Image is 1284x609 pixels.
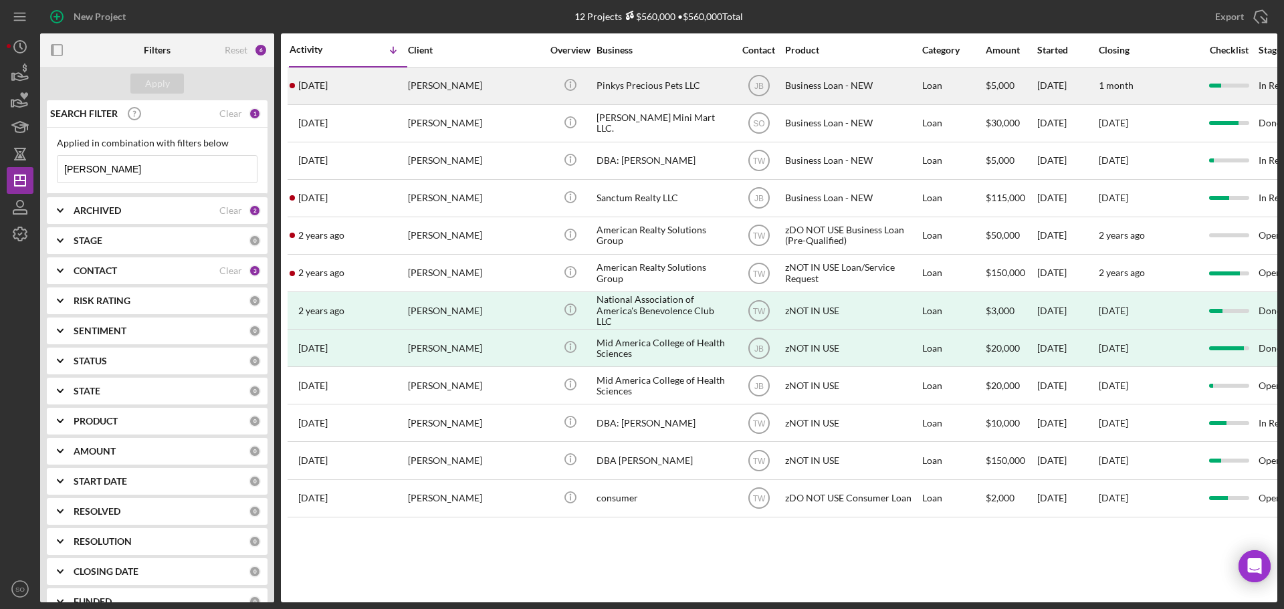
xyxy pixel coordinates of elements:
span: $150,000 [986,267,1025,278]
div: [PERSON_NAME] [408,106,542,141]
div: consumer [597,481,730,516]
div: Mid America College of Health Sciences [597,368,730,403]
div: 0 [249,505,261,517]
text: TW [752,418,765,428]
div: 0 [249,475,261,487]
div: Business Loan - NEW [785,68,919,104]
text: SO [15,586,25,593]
div: [PERSON_NAME] [408,180,542,216]
button: New Project [40,3,139,30]
div: Export [1215,3,1244,30]
b: AMOUNT [74,446,116,457]
time: 2025-03-17 20:50 [298,155,328,166]
div: Loan [922,180,984,216]
time: 2023-04-15 22:35 [298,230,344,241]
b: STATE [74,386,100,396]
div: zNOT IN USE [785,330,919,366]
div: [DATE] [1037,68,1097,104]
div: [DATE] [1037,143,1097,178]
button: Export [1202,3,1277,30]
span: $50,000 [986,229,1020,241]
div: [PERSON_NAME] [408,293,542,328]
time: 2022-06-27 22:07 [298,455,328,466]
div: Clear [219,265,242,276]
div: zNOT IN USE [785,368,919,403]
div: [DATE] [1037,330,1097,366]
b: Filters [144,45,171,55]
text: TW [752,494,765,503]
div: Overview [545,45,595,55]
div: zNOT IN USE Loan/Service Request [785,255,919,291]
b: PRODUCT [74,416,118,427]
time: 2025-04-09 12:18 [298,118,328,128]
div: Loan [922,106,984,141]
div: 0 [249,235,261,247]
b: ARCHIVED [74,205,121,216]
div: [PERSON_NAME] [408,330,542,366]
div: zDO NOT USE Consumer Loan [785,481,919,516]
div: Applied in combination with filters below [57,138,257,148]
text: JB [754,344,763,353]
time: [DATE] [1099,380,1128,391]
div: 0 [249,355,261,367]
time: [DATE] [1099,492,1128,503]
text: TW [752,231,765,241]
div: Pinkys Precious Pets LLC [597,68,730,104]
time: 2022-11-16 16:01 [298,380,328,391]
div: 0 [249,566,261,578]
span: $2,000 [986,492,1014,503]
div: Business Loan - NEW [785,143,919,178]
text: SO [753,119,764,128]
time: 2022-03-14 17:35 [298,493,328,503]
div: Clear [219,108,242,119]
text: JB [754,381,763,390]
b: RISK RATING [74,295,130,306]
time: [DATE] [1099,154,1128,166]
div: [PERSON_NAME] [408,255,542,291]
span: $5,000 [986,154,1014,166]
div: 0 [249,295,261,307]
div: 0 [249,325,261,337]
b: STAGE [74,235,102,246]
text: JB [754,82,763,91]
span: $115,000 [986,192,1025,203]
div: 3 [249,265,261,277]
b: CONTACT [74,265,117,276]
text: TW [752,156,765,166]
span: $20,000 [986,380,1020,391]
b: STATUS [74,356,107,366]
div: American Realty Solutions Group [597,255,730,291]
div: American Realty Solutions Group [597,218,730,253]
time: 2022-11-23 15:50 [298,343,328,354]
time: 2 years ago [1099,267,1145,278]
div: Open Intercom Messenger [1239,550,1271,582]
div: 2 [249,205,261,217]
time: 2023-04-14 17:36 [298,306,344,316]
div: Business Loan - NEW [785,180,919,216]
div: Checklist [1200,45,1257,55]
div: [DATE] [1099,306,1128,316]
b: SENTIMENT [74,326,126,336]
div: Loan [922,443,984,478]
b: RESOLVED [74,506,120,517]
div: [PERSON_NAME] [408,368,542,403]
div: [DATE] [1037,293,1097,328]
div: Loan [922,330,984,366]
b: START DATE [74,476,127,487]
div: Loan [922,255,984,291]
div: zDO NOT USE Business Loan (Pre-Qualified) [785,218,919,253]
div: [PERSON_NAME] [408,405,542,441]
div: [DATE] [1037,106,1097,141]
div: Reset [225,45,247,55]
time: [DATE] [1099,192,1128,203]
div: 0 [249,415,261,427]
div: [PERSON_NAME] [408,443,542,478]
div: [DATE] [1037,368,1097,403]
div: [DATE] [1037,443,1097,478]
div: Activity [290,44,348,55]
div: 0 [249,535,261,547]
div: [PERSON_NAME] [408,68,542,104]
div: [DATE] [1099,343,1128,354]
time: 2022-10-18 17:18 [298,418,328,429]
time: [DATE] [1099,117,1128,128]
